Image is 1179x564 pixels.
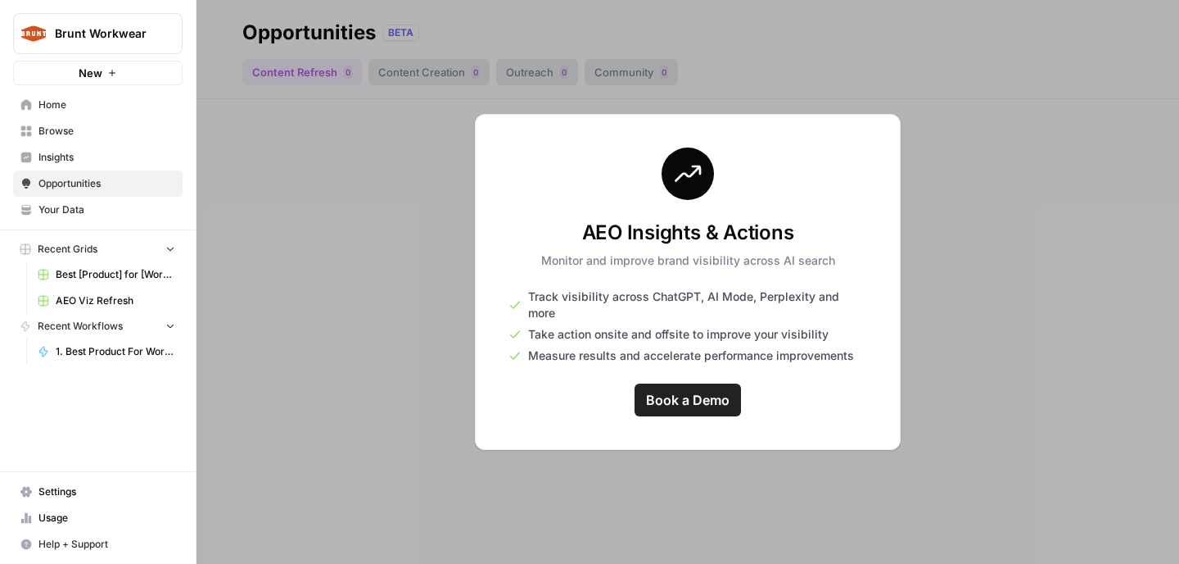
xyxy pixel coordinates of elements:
[528,289,867,321] span: Track visibility across ChatGPT, AI Mode, Perplexity and more
[13,197,183,223] a: Your Data
[56,344,175,359] span: 1. Best Product For Worktype New
[13,479,183,505] a: Settings
[30,339,183,365] a: 1. Best Product For Worktype New
[38,150,175,165] span: Insights
[13,92,183,118] a: Home
[79,65,102,81] span: New
[30,288,183,314] a: AEO Viz Refresh
[38,537,175,552] span: Help + Support
[646,390,730,410] span: Book a Demo
[38,484,175,499] span: Settings
[56,293,175,308] span: AEO Viz Refresh
[13,13,183,54] button: Workspace: Brunt Workwear
[528,326,829,343] span: Take action onsite and offsite to improve your visibility
[13,144,183,171] a: Insights
[13,531,183,557] button: Help + Support
[528,348,854,364] span: Measure results and accelerate performance improvements
[541,220,835,246] h3: AEO Insights & Actions
[13,171,183,197] a: Opportunities
[38,202,175,217] span: Your Data
[38,98,175,112] span: Home
[13,237,183,262] button: Recent Grids
[13,118,183,144] a: Browse
[56,267,175,282] span: Best [Product] for [Worktype]
[38,124,175,139] span: Browse
[30,262,183,288] a: Best [Product] for [Worktype]
[55,25,154,42] span: Brunt Workwear
[38,319,123,334] span: Recent Workflows
[541,252,835,269] p: Monitor and improve brand visibility across AI search
[635,384,741,416] a: Book a Demo
[19,19,48,48] img: Brunt Workwear Logo
[13,314,183,339] button: Recent Workflows
[38,511,175,525] span: Usage
[38,242,97,257] span: Recent Grids
[13,505,183,531] a: Usage
[13,61,183,85] button: New
[38,176,175,191] span: Opportunities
